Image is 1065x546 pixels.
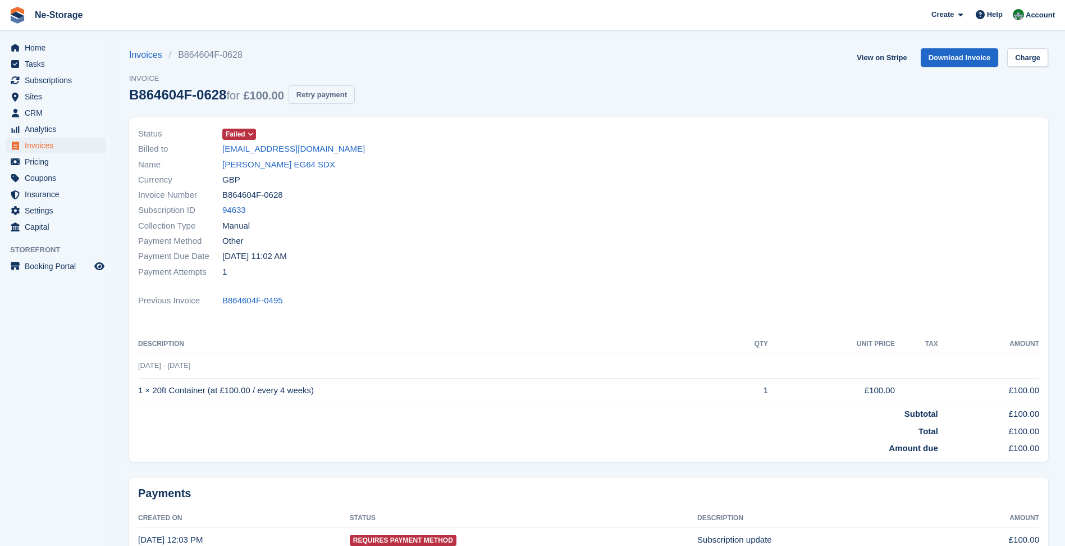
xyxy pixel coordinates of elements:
span: for [226,89,239,102]
span: Manual [222,220,250,233]
a: menu [6,186,106,202]
span: Analytics [25,121,92,137]
td: 1 [722,378,768,403]
th: Created On [138,509,350,527]
span: Invoice Number [138,189,222,202]
span: Subscription ID [138,204,222,217]
span: Other [222,235,244,248]
a: Charge [1007,48,1048,67]
td: £100.00 [938,438,1039,455]
td: £100.00 [938,403,1039,421]
th: Amount [940,509,1039,527]
a: menu [6,56,106,72]
td: 1 × 20ft Container (at £100.00 / every 4 weeks) [138,378,722,403]
span: Requires Payment Method [350,535,456,546]
div: B864604F-0628 [129,87,284,102]
span: Status [138,128,222,140]
a: View on Stripe [852,48,911,67]
a: Invoices [129,48,169,62]
span: [DATE] - [DATE] [138,361,190,370]
span: Payment Method [138,235,222,248]
span: Invoice [129,73,355,84]
span: Home [25,40,92,56]
span: Storefront [10,244,112,256]
span: Insurance [25,186,92,202]
time: 2025-09-04 10:02:13 UTC [222,250,287,263]
span: 1 [222,266,227,279]
span: Pricing [25,154,92,170]
td: £100.00 [938,378,1039,403]
span: £100.00 [243,89,284,102]
span: B864604F-0628 [222,189,283,202]
strong: Subtotal [904,409,938,418]
span: Previous Invoice [138,294,222,307]
span: Currency [138,174,222,186]
nav: breadcrumbs [129,48,355,62]
span: Failed [226,129,245,139]
a: menu [6,203,106,219]
a: menu [6,72,106,88]
span: GBP [222,174,240,186]
a: menu [6,170,106,186]
span: Capital [25,219,92,235]
span: Billed to [138,143,222,156]
span: CRM [25,105,92,121]
strong: Amount due [889,443,938,453]
a: 94633 [222,204,246,217]
a: menu [6,138,106,153]
th: Amount [938,335,1039,353]
a: Preview store [93,260,106,273]
span: Subscriptions [25,72,92,88]
a: menu [6,258,106,274]
span: Collection Type [138,220,222,233]
span: Tasks [25,56,92,72]
span: Create [931,9,954,20]
a: Failed [222,128,256,140]
th: Status [350,509,697,527]
td: £100.00 [768,378,895,403]
span: Invoices [25,138,92,153]
th: Description [138,335,722,353]
span: Sites [25,89,92,104]
a: B864604F-0495 [222,294,283,307]
a: menu [6,121,106,137]
th: Unit Price [768,335,895,353]
img: Charlotte Nesbitt [1013,9,1024,20]
img: stora-icon-8386f47178a22dfd0bd8f6a31ec36ba5ce8667c1dd55bd0f319d3a0aa187defe.svg [9,7,26,24]
a: menu [6,105,106,121]
a: Download Invoice [921,48,999,67]
th: Tax [895,335,938,353]
a: menu [6,89,106,104]
th: QTY [722,335,768,353]
span: Settings [25,203,92,219]
span: Help [987,9,1003,20]
a: [PERSON_NAME] EG64 SDX [222,158,335,171]
strong: Total [918,426,938,436]
a: menu [6,219,106,235]
span: Coupons [25,170,92,186]
time: 2025-09-03 11:03:26 UTC [138,535,203,544]
a: Ne-Storage [30,6,87,24]
span: Payment Due Date [138,250,222,263]
span: Name [138,158,222,171]
td: £100.00 [938,421,1039,438]
span: Payment Attempts [138,266,222,279]
button: Retry payment [289,85,355,104]
span: Account [1026,10,1055,21]
a: menu [6,40,106,56]
a: [EMAIL_ADDRESS][DOMAIN_NAME] [222,143,365,156]
h2: Payments [138,486,1039,501]
th: Description [697,509,940,527]
a: menu [6,154,106,170]
span: Booking Portal [25,258,92,274]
